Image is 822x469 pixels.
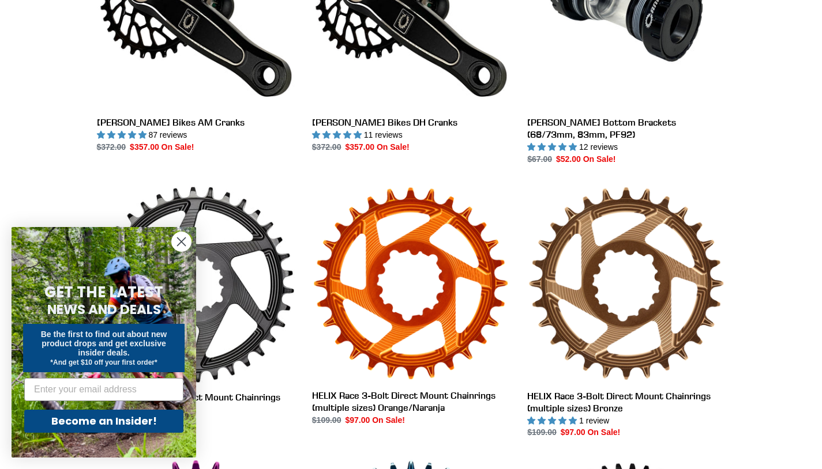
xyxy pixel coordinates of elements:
[50,358,157,366] span: *And get $10 off your first order*
[24,410,183,433] button: Become an Insider!
[44,282,163,302] span: GET THE LATEST
[24,378,183,401] input: Enter your email address
[171,232,192,252] button: Close dialog
[47,300,161,319] span: NEWS AND DEALS
[41,330,167,357] span: Be the first to find out about new product drops and get exclusive insider deals.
